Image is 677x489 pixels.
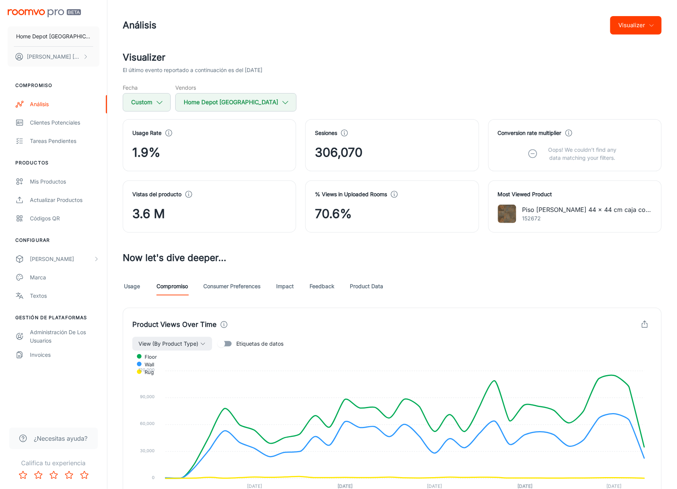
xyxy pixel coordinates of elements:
[310,277,334,295] a: Feedback
[30,196,99,204] div: Actualizar productos
[132,205,165,223] span: 3.6 M
[175,84,296,92] h5: Vendors
[276,277,294,295] a: Impact
[140,394,155,400] tspan: 90,000
[8,9,81,17] img: Roomvo PRO Beta
[123,66,262,74] p: El último evento reportado a continuación es del [DATE]
[610,16,662,34] button: Visualizer
[175,93,296,112] button: Home Depot [GEOGRAPHIC_DATA]
[34,434,87,443] span: ¿Necesitas ayuda?
[123,84,171,92] h5: Fecha
[123,93,171,112] button: Custom
[152,475,155,480] tspan: 0
[203,277,260,295] a: Consumer Preferences
[140,421,155,427] tspan: 60,000
[30,214,99,223] div: Códigos QR
[8,47,99,67] button: [PERSON_NAME] [PERSON_NAME]
[498,205,516,223] img: Piso cerámico roques 44 x 44 cm caja con 1.92 m2
[30,255,93,263] div: [PERSON_NAME]
[139,367,155,372] tspan: 120,000
[236,340,283,348] span: Etiquetas de datos
[350,277,383,295] a: Product Data
[315,190,387,199] h4: % Views in Uploaded Rooms
[315,205,352,223] span: 70.6%
[8,26,99,46] button: Home Depot [GEOGRAPHIC_DATA]
[77,468,92,483] button: Rate 5 star
[522,214,652,223] p: 152672
[156,277,188,295] a: Compromiso
[123,51,662,64] h2: Visualizer
[132,143,160,162] span: 1.9%
[30,137,99,145] div: Tareas pendientes
[132,129,161,137] h4: Usage Rate
[543,146,623,162] p: Oops! We couldn’t find any data matching your filters.
[139,361,154,368] span: Wall
[46,468,61,483] button: Rate 3 star
[315,129,337,137] h4: Sesiones
[132,337,212,351] button: View (By Product Type)
[31,468,46,483] button: Rate 2 star
[30,177,99,186] div: Mis productos
[61,468,77,483] button: Rate 4 star
[30,118,99,127] div: Clientes potenciales
[138,339,198,348] span: View (By Product Type)
[30,328,99,345] div: Administración de los usuarios
[498,190,652,199] h4: Most Viewed Product
[30,351,99,359] div: Invoices
[522,205,652,214] p: Piso [PERSON_NAME] 44 x 44 cm caja con 1.92 m2
[6,458,101,468] p: Califica tu experiencia
[132,190,181,199] h4: Vistas del producto
[123,251,662,265] h3: Now let's dive deeper...
[498,129,562,137] h4: Conversion rate multiplier
[315,143,362,162] span: 306,070
[30,273,99,282] div: Marca
[123,18,156,32] h1: Análisis
[15,468,31,483] button: Rate 1 star
[140,448,155,453] tspan: 30,000
[132,319,217,330] h4: Product Views Over Time
[16,32,91,41] p: Home Depot [GEOGRAPHIC_DATA]
[139,353,157,360] span: Floor
[27,53,81,61] p: [PERSON_NAME] [PERSON_NAME]
[30,292,99,300] div: Textos
[30,100,99,108] div: Análisis
[123,277,141,295] a: Usage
